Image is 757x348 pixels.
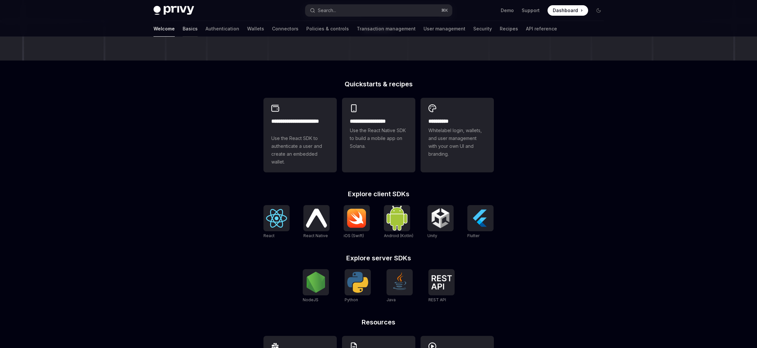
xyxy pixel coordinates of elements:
button: Search...⌘K [305,5,452,16]
img: Python [347,272,368,293]
img: REST API [431,275,452,289]
img: iOS (Swift) [346,208,367,228]
span: Unity [427,233,437,238]
a: Authentication [206,21,239,37]
a: Policies & controls [306,21,349,37]
a: Android (Kotlin)Android (Kotlin) [384,205,413,239]
a: Recipes [500,21,518,37]
a: Support [522,7,540,14]
a: NodeJSNodeJS [303,269,329,303]
img: React [266,209,287,228]
a: Basics [183,21,198,37]
a: **** *****Whitelabel login, wallets, and user management with your own UI and branding. [421,98,494,172]
span: Whitelabel login, wallets, and user management with your own UI and branding. [428,127,486,158]
img: Android (Kotlin) [387,206,407,230]
span: iOS (Swift) [344,233,364,238]
a: Wallets [247,21,264,37]
h2: Explore server SDKs [263,255,494,261]
a: **** **** **** ***Use the React Native SDK to build a mobile app on Solana. [342,98,415,172]
h2: Explore client SDKs [263,191,494,197]
img: NodeJS [305,272,326,293]
span: Dashboard [553,7,578,14]
h2: Quickstarts & recipes [263,81,494,87]
span: Java [387,297,396,302]
a: API reference [526,21,557,37]
a: Welcome [153,21,175,37]
a: PythonPython [345,269,371,303]
h2: Resources [263,319,494,325]
span: React [263,233,275,238]
a: Demo [501,7,514,14]
div: Search... [318,7,336,14]
span: React Native [303,233,328,238]
img: Unity [430,208,451,229]
a: REST APIREST API [428,269,455,303]
a: User management [424,21,465,37]
a: JavaJava [387,269,413,303]
img: React Native [306,209,327,227]
span: REST API [428,297,446,302]
a: Dashboard [548,5,588,16]
a: Transaction management [357,21,416,37]
span: Python [345,297,358,302]
img: dark logo [153,6,194,15]
a: ReactReact [263,205,290,239]
span: Flutter [467,233,479,238]
img: Java [389,272,410,293]
span: ⌘ K [441,8,448,13]
a: UnityUnity [427,205,454,239]
a: FlutterFlutter [467,205,494,239]
span: Use the React Native SDK to build a mobile app on Solana. [350,127,407,150]
a: React NativeReact Native [303,205,330,239]
a: Security [473,21,492,37]
img: Flutter [470,208,491,229]
button: Toggle dark mode [593,5,604,16]
span: Android (Kotlin) [384,233,413,238]
a: Connectors [272,21,298,37]
span: NodeJS [303,297,318,302]
a: iOS (Swift)iOS (Swift) [344,205,370,239]
span: Use the React SDK to authenticate a user and create an embedded wallet. [271,134,329,166]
